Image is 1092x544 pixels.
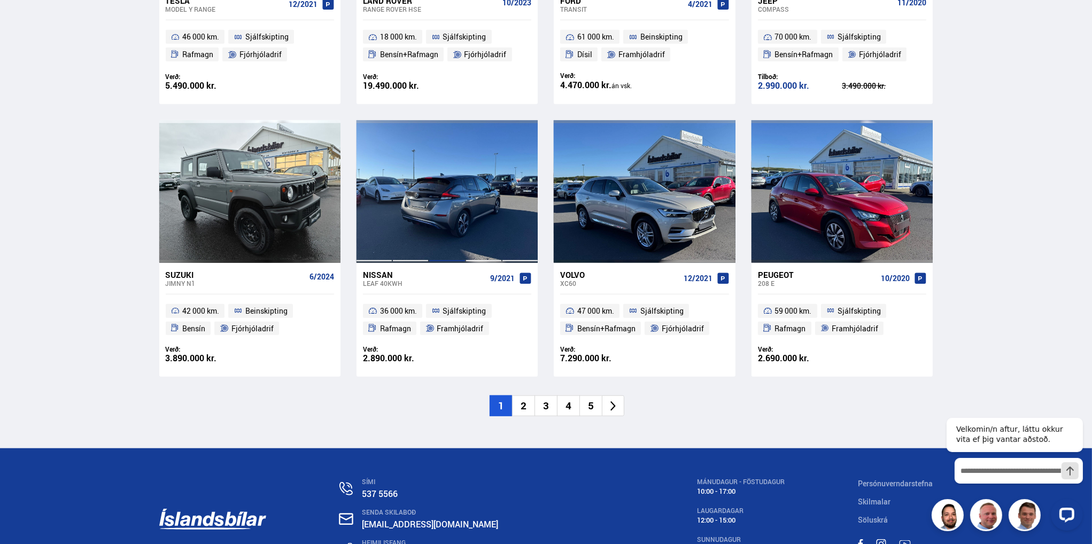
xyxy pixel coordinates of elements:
[697,536,785,543] div: SUNNUDAGUR
[239,48,282,61] span: Fjórhjóladrif
[838,305,881,317] span: Sjálfskipting
[832,322,878,335] span: Framhjóladrif
[159,263,340,377] a: Suzuki Jimny N1 6/2024 42 000 km. Beinskipting Bensín Fjórhjóladrif Verð: 3.890.000 kr.
[182,48,213,61] span: Rafmagn
[560,72,645,80] div: Verð:
[838,30,881,43] span: Sjálfskipting
[758,354,842,363] div: 2.690.000 kr.
[684,274,712,283] span: 12/2021
[697,487,785,495] div: 10:00 - 17:00
[697,478,785,486] div: MÁNUDAGUR - FÖSTUDAGUR
[662,322,704,335] span: Fjórhjóladrif
[166,345,250,353] div: Verð:
[380,322,411,335] span: Rafmagn
[245,305,288,317] span: Beinskipting
[380,48,438,61] span: Bensín+Rafmagn
[640,305,684,317] span: Sjálfskipting
[775,322,806,335] span: Rafmagn
[560,81,645,90] div: 4.470.000 kr.
[938,399,1087,539] iframe: LiveChat chat widget
[618,48,665,61] span: Framhjóladrif
[363,279,486,287] div: Leaf 40KWH
[858,478,933,488] a: Persónuverndarstefna
[443,30,486,43] span: Sjálfskipting
[697,516,785,524] div: 12:00 - 15:00
[611,81,632,90] span: án vsk.
[557,395,579,416] li: 4
[758,279,877,287] div: 208 E
[166,354,250,363] div: 3.890.000 kr.
[512,395,535,416] li: 2
[758,270,877,279] div: Peugeot
[758,5,893,13] div: Compass
[363,270,486,279] div: Nissan
[577,48,592,61] span: Dísil
[554,263,735,377] a: Volvo XC60 12/2021 47 000 km. Sjálfskipting Bensín+Rafmagn Fjórhjóladrif Verð: 7.290.000 kr.
[560,354,645,363] div: 7.290.000 kr.
[166,81,250,90] div: 5.490.000 kr.
[577,305,614,317] span: 47 000 km.
[577,30,614,43] span: 61 000 km.
[362,478,623,486] div: SÍMI
[363,73,447,81] div: Verð:
[560,345,645,353] div: Verð:
[443,305,486,317] span: Sjálfskipting
[560,5,683,13] div: Transit
[535,395,557,416] li: 3
[380,305,417,317] span: 36 000 km.
[858,515,888,525] a: Söluskrá
[758,73,842,81] div: Tilboð:
[842,82,926,90] div: 3.490.000 kr.
[775,305,812,317] span: 59 000 km.
[577,322,636,335] span: Bensín+Rafmagn
[363,345,447,353] div: Verð:
[339,513,353,525] img: nHj8e-n-aHgjukTg.svg
[775,30,812,43] span: 70 000 km.
[380,30,417,43] span: 18 000 km.
[363,5,498,13] div: Range Rover HSE
[357,263,538,377] a: Nissan Leaf 40KWH 9/2021 36 000 km. Sjálfskipting Rafmagn Framhjóladrif Verð: 2.890.000 kr.
[881,274,910,283] span: 10/2020
[579,395,602,416] li: 5
[166,5,284,13] div: Model Y RANGE
[775,48,833,61] span: Bensín+Rafmagn
[182,30,219,43] span: 46 000 km.
[437,322,484,335] span: Framhjóladrif
[182,322,205,335] span: Bensín
[490,274,515,283] span: 9/2021
[758,345,842,353] div: Verð:
[697,507,785,515] div: LAUGARDAGAR
[309,273,334,281] span: 6/2024
[166,73,250,81] div: Verð:
[363,81,447,90] div: 19.490.000 kr.
[859,48,901,61] span: Fjórhjóladrif
[166,279,305,287] div: Jimny N1
[752,263,933,377] a: Peugeot 208 E 10/2020 59 000 km. Sjálfskipting Rafmagn Framhjóladrif Verð: 2.690.000 kr.
[166,270,305,279] div: Suzuki
[858,496,890,507] a: Skilmalar
[758,81,842,90] div: 2.990.000 kr.
[245,30,289,43] span: Sjálfskipting
[640,30,683,43] span: Beinskipting
[490,395,512,416] li: 1
[231,322,274,335] span: Fjórhjóladrif
[464,48,507,61] span: Fjórhjóladrif
[362,509,623,516] div: SENDA SKILABOÐ
[933,501,965,533] img: nhp88E3Fdnt1Opn2.png
[560,279,679,287] div: XC60
[339,482,353,495] img: n0V2lOsqF3l1V2iz.svg
[560,270,679,279] div: Volvo
[362,518,498,530] a: [EMAIL_ADDRESS][DOMAIN_NAME]
[363,354,447,363] div: 2.890.000 kr.
[362,488,398,500] a: 537 5566
[182,305,219,317] span: 42 000 km.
